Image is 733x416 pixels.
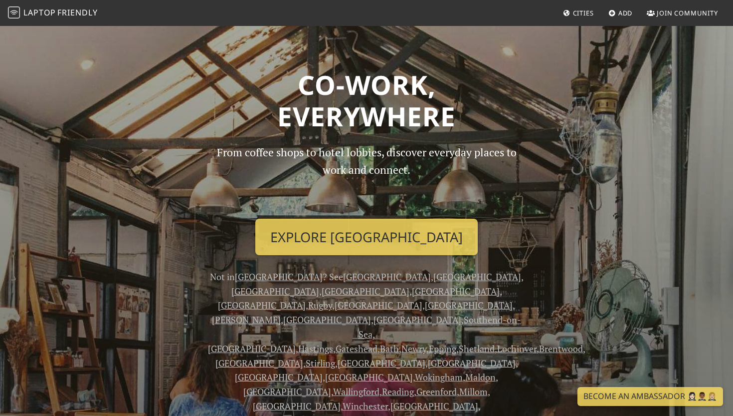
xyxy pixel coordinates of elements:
[208,343,296,355] a: [GEOGRAPHIC_DATA]
[298,343,333,355] a: Hastings
[308,299,332,311] a: Rugby
[459,343,495,355] a: Shetland
[559,4,598,22] a: Cities
[306,357,335,369] a: Stirling
[573,8,594,17] span: Cities
[43,69,690,132] h1: Co-work, Everywhere
[429,343,456,355] a: Epping
[235,271,323,283] a: [GEOGRAPHIC_DATA]
[428,357,516,369] a: [GEOGRAPHIC_DATA]
[283,314,371,326] a: [GEOGRAPHIC_DATA]
[380,343,399,355] a: Bath
[212,314,281,326] a: [PERSON_NAME]
[643,4,722,22] a: Join Community
[336,343,377,355] a: Gateshead
[577,387,723,406] a: Become an Ambassador 🤵🏻‍♀️🤵🏾‍♂️🤵🏼‍♀️
[343,271,431,283] a: [GEOGRAPHIC_DATA]
[433,271,521,283] a: [GEOGRAPHIC_DATA]
[23,7,56,18] span: Laptop
[618,8,633,17] span: Add
[255,219,478,256] a: Explore [GEOGRAPHIC_DATA]
[657,8,718,17] span: Join Community
[325,371,413,383] a: [GEOGRAPHIC_DATA]
[243,386,331,398] a: [GEOGRAPHIC_DATA]
[415,371,463,383] a: Wokingham
[412,285,500,297] a: [GEOGRAPHIC_DATA]
[416,386,457,398] a: Greenford
[465,371,496,383] a: Maldon
[425,299,513,311] a: [GEOGRAPHIC_DATA]
[231,285,319,297] a: [GEOGRAPHIC_DATA]
[343,400,388,412] a: Winchester
[57,7,97,18] span: Friendly
[335,299,422,311] a: [GEOGRAPHIC_DATA]
[382,386,414,398] a: Reading
[338,357,425,369] a: [GEOGRAPHIC_DATA]
[497,343,537,355] a: Lochinver
[8,6,20,18] img: LaptopFriendly
[459,386,488,398] a: Millom
[208,144,525,210] p: From coffee shops to hotel lobbies, discover everyday places to work and connect.
[539,343,583,355] a: Brentwood
[8,4,98,22] a: LaptopFriendly LaptopFriendly
[253,400,341,412] a: [GEOGRAPHIC_DATA]
[390,400,478,412] a: [GEOGRAPHIC_DATA]
[373,314,461,326] a: [GEOGRAPHIC_DATA]
[235,371,323,383] a: [GEOGRAPHIC_DATA]
[322,285,409,297] a: [GEOGRAPHIC_DATA]
[333,386,379,398] a: Wallingford
[401,343,426,355] a: Newry
[604,4,637,22] a: Add
[218,299,306,311] a: [GEOGRAPHIC_DATA]
[215,357,303,369] a: [GEOGRAPHIC_DATA]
